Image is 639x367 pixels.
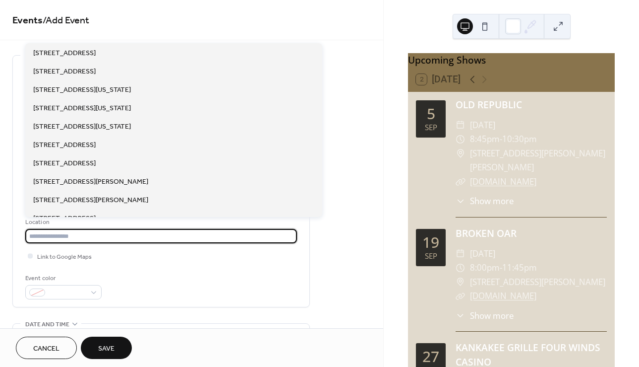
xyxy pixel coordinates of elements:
[470,261,500,275] span: 8:00pm
[500,132,502,147] span: -
[502,261,537,275] span: 11:45pm
[422,349,439,364] div: 27
[25,217,295,227] div: Location
[502,132,537,147] span: 10:30pm
[12,11,43,30] a: Events
[470,176,536,187] a: [DOMAIN_NAME]
[500,261,502,275] span: -
[98,344,115,354] span: Save
[456,195,465,207] div: ​
[470,147,607,175] span: [STREET_ADDRESS][PERSON_NAME][PERSON_NAME]
[33,177,148,187] span: [STREET_ADDRESS][PERSON_NAME]
[25,273,100,284] div: Event color
[16,337,77,359] button: Cancel
[408,53,615,68] div: Upcoming Shows
[33,85,131,95] span: [STREET_ADDRESS][US_STATE]
[427,106,435,121] div: 5
[33,344,59,354] span: Cancel
[43,11,89,30] span: / Add Event
[33,48,96,59] span: [STREET_ADDRESS]
[470,132,500,147] span: 8:45pm
[425,252,437,260] div: Sep
[456,289,465,303] div: ​
[456,309,465,322] div: ​
[33,122,131,132] span: [STREET_ADDRESS][US_STATE]
[456,175,465,189] div: ​
[456,132,465,147] div: ​
[37,252,92,262] span: Link to Google Maps
[470,195,514,207] span: Show more
[456,226,517,240] a: BROKEN OAR
[33,214,96,224] span: [STREET_ADDRESS]
[33,67,96,77] span: [STREET_ADDRESS]
[33,140,96,150] span: [STREET_ADDRESS]
[470,290,536,301] a: [DOMAIN_NAME]
[456,195,514,207] button: ​Show more
[456,247,465,261] div: ​
[81,337,132,359] button: Save
[456,261,465,275] div: ​
[456,118,465,133] div: ​
[456,147,465,161] div: ​
[422,235,439,250] div: 19
[470,309,514,322] span: Show more
[33,158,96,169] span: [STREET_ADDRESS]
[425,124,437,131] div: Sep
[25,319,69,330] span: Date and time
[470,247,495,261] span: [DATE]
[456,275,465,290] div: ​
[33,195,148,206] span: [STREET_ADDRESS][PERSON_NAME]
[456,309,514,322] button: ​Show more
[456,98,522,111] a: OLD REPUBLIC
[470,118,495,133] span: [DATE]
[33,103,131,114] span: [STREET_ADDRESS][US_STATE]
[470,275,605,290] span: [STREET_ADDRESS][PERSON_NAME]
